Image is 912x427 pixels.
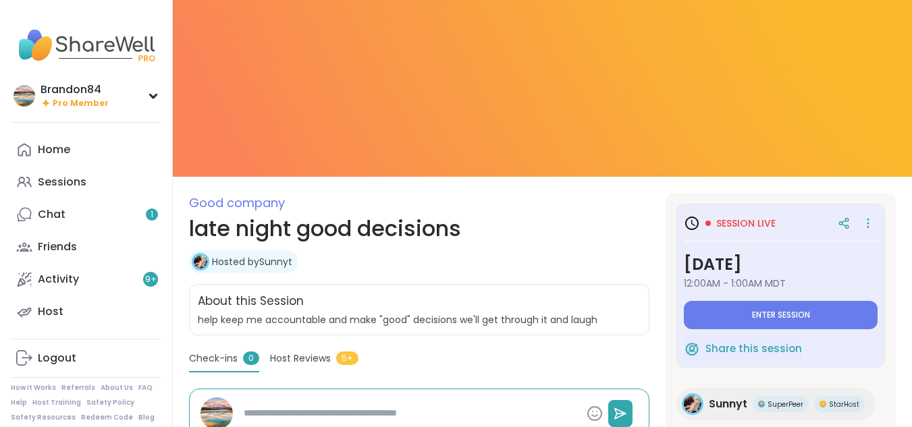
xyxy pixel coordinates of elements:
div: Chat [38,207,65,222]
span: Sunnyt [709,396,747,412]
span: StarHost [829,399,859,409]
a: SunnytSunnytPeer Badge ThreeSuperPeerPeer Badge OneStarHost [676,388,876,420]
a: Sessions [11,166,161,198]
a: Friends [11,231,161,263]
a: Hosted bySunnyt [212,255,292,268]
img: Peer Badge Three [758,401,765,407]
span: Good company [189,194,285,211]
a: Home [11,134,161,166]
a: About Us [101,383,133,393]
img: Peer Badge One [820,401,826,407]
a: Logout [11,342,161,374]
a: Host Training [32,398,81,407]
img: Brandon84 [14,85,35,107]
button: Enter session [684,301,878,329]
div: Host [38,304,63,319]
a: Help [11,398,27,407]
span: help keep me accountable and make "good" decisions we'll get through it and laugh [198,313,641,326]
span: Share this session [705,341,802,357]
span: Host Reviews [270,351,331,366]
a: Host [11,295,161,328]
span: Enter session [752,310,810,320]
h3: [DATE] [684,252,878,277]
span: 1 [151,209,153,221]
span: 5+ [336,351,358,365]
span: Check-ins [189,351,238,366]
span: Session live [716,217,776,230]
h2: About this Session [198,293,304,310]
a: Chat1 [11,198,161,231]
div: Brandon84 [41,82,109,97]
span: 9 + [145,274,157,285]
span: SuperPeer [768,399,803,409]
h1: late night good decisions [189,212,649,245]
span: 0 [243,351,259,365]
a: FAQ [138,383,153,393]
div: Sessions [38,175,86,190]
a: Blog [138,413,155,422]
a: Safety Resources [11,413,76,422]
button: Share this session [684,335,802,363]
div: Logout [38,351,76,366]
a: Redeem Code [81,413,133,422]
div: Home [38,142,70,157]
a: Safety Policy [86,398,134,407]
a: How It Works [11,383,56,393]
span: 12:00AM - 1:00AM MDT [684,277,878,290]
a: Activity9+ [11,263,161,295]
img: Sunnyt [194,255,207,268]
div: Activity [38,272,79,287]
a: Referrals [61,383,95,393]
img: ShareWell Nav Logo [11,22,161,69]
span: Pro Member [53,98,109,109]
img: ShareWell Logomark [684,341,700,357]
img: Sunnyt [684,395,701,413]
div: Friends [38,239,77,254]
